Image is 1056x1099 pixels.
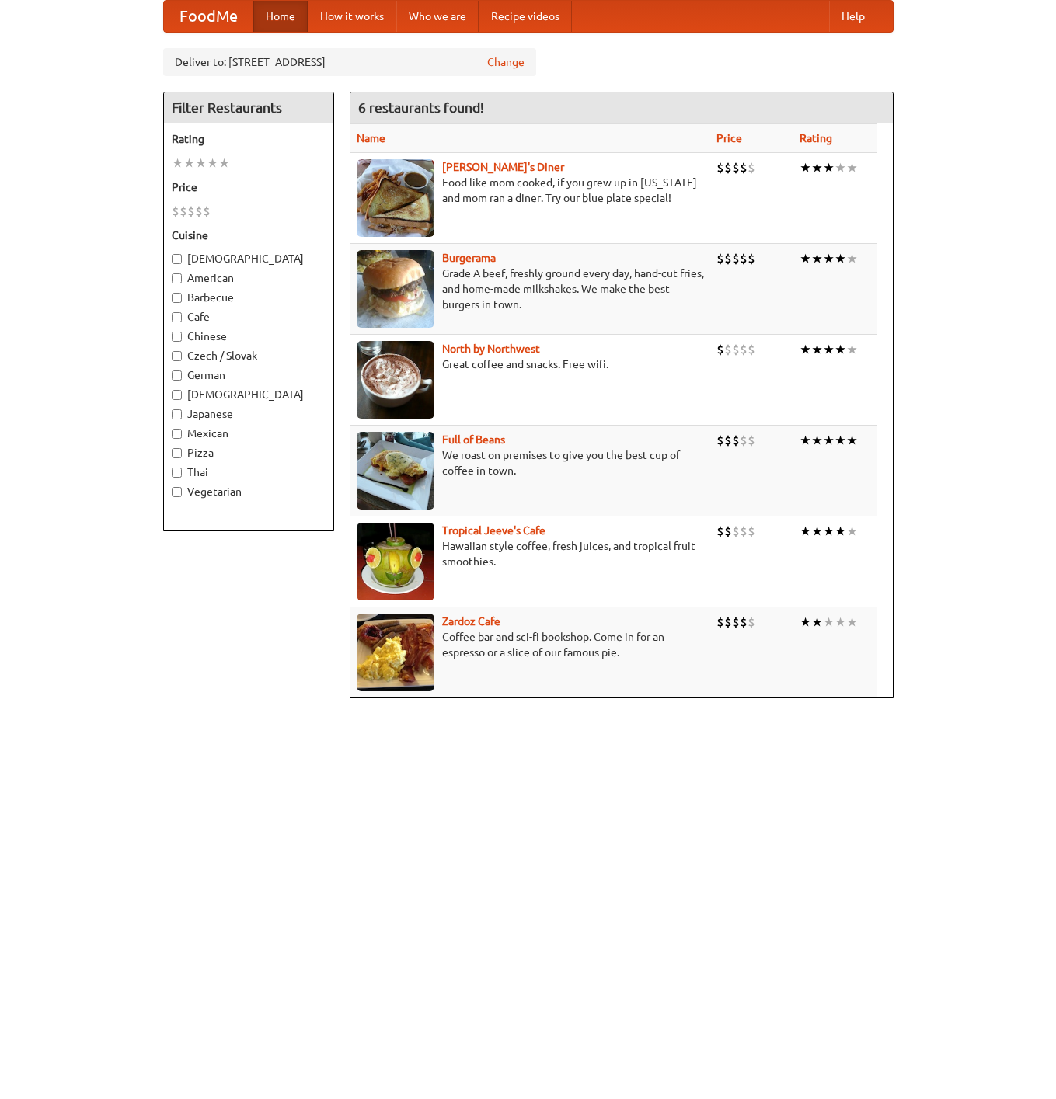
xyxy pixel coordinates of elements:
[195,155,207,172] li: ★
[172,270,326,286] label: American
[835,250,846,267] li: ★
[172,228,326,243] h5: Cuisine
[442,615,500,628] a: Zardoz Cafe
[442,161,564,173] a: [PERSON_NAME]'s Diner
[846,614,858,631] li: ★
[740,432,748,449] li: $
[172,329,326,344] label: Chinese
[800,614,811,631] li: ★
[442,252,496,264] a: Burgerama
[823,523,835,540] li: ★
[716,341,724,358] li: $
[172,309,326,325] label: Cafe
[800,250,811,267] li: ★
[823,250,835,267] li: ★
[724,341,732,358] li: $
[253,1,308,32] a: Home
[172,426,326,441] label: Mexican
[800,132,832,144] a: Rating
[172,251,326,266] label: [DEMOGRAPHIC_DATA]
[172,351,182,361] input: Czech / Slovak
[811,159,823,176] li: ★
[172,409,182,419] input: Japanese
[442,343,540,355] b: North by Northwest
[172,390,182,400] input: [DEMOGRAPHIC_DATA]
[732,432,740,449] li: $
[357,614,434,691] img: zardoz.jpg
[172,367,326,383] label: German
[357,629,704,660] p: Coffee bar and sci-fi bookshop. Come in for an espresso or a slice of our famous pie.
[172,387,326,402] label: [DEMOGRAPHIC_DATA]
[187,203,195,220] li: $
[732,341,740,358] li: $
[172,179,326,195] h5: Price
[179,203,187,220] li: $
[829,1,877,32] a: Help
[172,155,183,172] li: ★
[732,523,740,540] li: $
[163,48,536,76] div: Deliver to: [STREET_ADDRESS]
[846,523,858,540] li: ★
[218,155,230,172] li: ★
[172,406,326,422] label: Japanese
[846,341,858,358] li: ★
[487,54,525,70] a: Change
[357,341,434,419] img: north.jpg
[748,341,755,358] li: $
[748,614,755,631] li: $
[811,432,823,449] li: ★
[172,487,182,497] input: Vegetarian
[811,523,823,540] li: ★
[308,1,396,32] a: How it works
[740,614,748,631] li: $
[800,159,811,176] li: ★
[203,203,211,220] li: $
[357,266,704,312] p: Grade A beef, freshly ground every day, hand-cut fries, and home-made milkshakes. We make the bes...
[823,159,835,176] li: ★
[396,1,479,32] a: Who we are
[811,614,823,631] li: ★
[479,1,572,32] a: Recipe videos
[172,445,326,461] label: Pizza
[835,614,846,631] li: ★
[846,432,858,449] li: ★
[811,341,823,358] li: ★
[172,254,182,264] input: [DEMOGRAPHIC_DATA]
[811,250,823,267] li: ★
[724,614,732,631] li: $
[172,131,326,147] h5: Rating
[172,464,326,480] label: Thai
[172,312,182,322] input: Cafe
[164,1,253,32] a: FoodMe
[724,523,732,540] li: $
[748,432,755,449] li: $
[442,433,505,446] a: Full of Beans
[357,132,385,144] a: Name
[732,614,740,631] li: $
[357,356,704,372] p: Great coffee and snacks. Free wifi.
[846,250,858,267] li: ★
[800,341,811,358] li: ★
[835,432,846,449] li: ★
[835,523,846,540] li: ★
[183,155,195,172] li: ★
[172,484,326,499] label: Vegetarian
[207,155,218,172] li: ★
[716,614,724,631] li: $
[716,132,742,144] a: Price
[357,538,704,569] p: Hawaiian style coffee, fresh juices, and tropical fruit smoothies.
[442,524,545,537] a: Tropical Jeeve's Cafe
[357,432,434,510] img: beans.jpg
[716,523,724,540] li: $
[740,341,748,358] li: $
[358,100,484,115] ng-pluralize: 6 restaurants found!
[164,92,333,123] h4: Filter Restaurants
[724,159,732,176] li: $
[357,250,434,328] img: burgerama.jpg
[748,159,755,176] li: $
